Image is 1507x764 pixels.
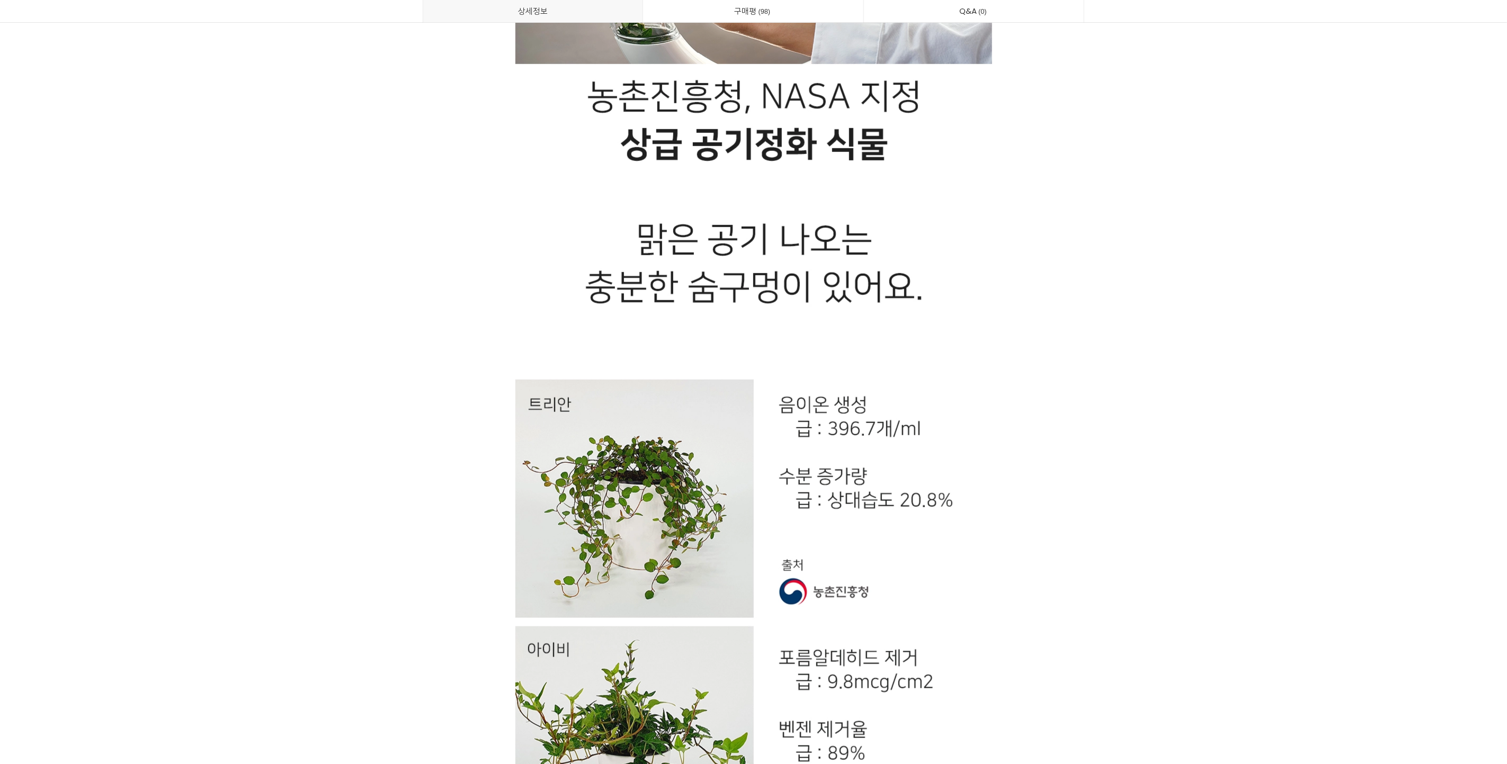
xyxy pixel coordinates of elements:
[977,6,988,17] span: 0
[70,336,137,362] a: 대화
[137,336,203,362] a: 설정
[3,336,70,362] a: 홈
[164,352,176,360] span: 설정
[97,352,110,361] span: 대화
[33,352,40,360] span: 홈
[757,6,772,17] span: 98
